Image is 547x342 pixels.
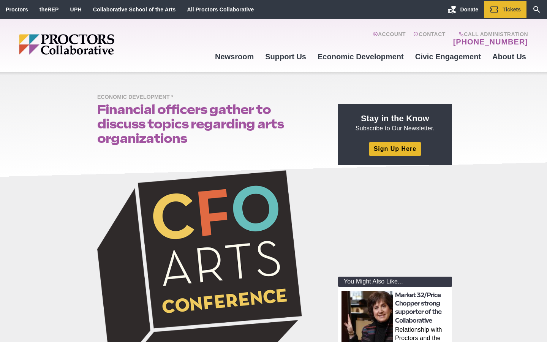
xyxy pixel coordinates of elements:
a: [PHONE_NUMBER] [453,37,528,46]
a: Donate [442,1,484,18]
a: Newsroom [209,46,259,67]
div: You Might Also Like... [338,277,452,287]
a: Tickets [484,1,526,18]
span: Call Administration [451,31,528,37]
img: Proctors logo [19,34,173,55]
img: thumbnail: Market 32/Price Chopper strong supporter of the Collaborative [341,291,393,342]
span: Economic Development * [97,93,177,102]
span: Tickets [503,6,521,13]
a: UPH [70,6,82,13]
a: Search [526,1,547,18]
a: Proctors [6,6,28,13]
a: Economic Development * [97,93,177,100]
strong: Stay in the Know [361,114,429,123]
a: About Us [487,46,532,67]
a: All Proctors Collaborative [187,6,254,13]
a: Support Us [259,46,312,67]
p: Subscribe to Our Newsletter. [347,113,443,133]
a: Sign Up Here [369,142,421,155]
a: Collaborative School of the Arts [93,6,176,13]
iframe: Advertisement [338,174,452,269]
a: Account [373,31,406,46]
span: Donate [460,6,478,13]
a: Market 32/Price Chopper strong supporter of the Collaborative [395,291,441,324]
a: Contact [413,31,446,46]
a: Economic Development [312,46,409,67]
a: theREP [40,6,59,13]
h1: Financial officers gather to discuss topics regarding arts organizations [97,102,321,146]
a: Civic Engagement [409,46,487,67]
